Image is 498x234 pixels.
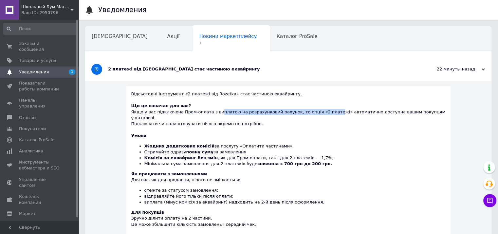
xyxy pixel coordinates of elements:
[92,33,148,39] span: [DEMOGRAPHIC_DATA]
[19,126,46,132] span: Покупатели
[19,41,61,52] span: Заказы и сообщения
[199,41,257,46] span: 1
[19,58,56,64] span: Товары и услуги
[21,10,79,16] div: Ваш ID: 2950796
[19,115,36,121] span: Отзывы
[19,159,61,171] span: Инструменты вебмастера и SEO
[419,66,485,72] div: 22 минуты назад
[19,194,61,205] span: Кошелек компании
[144,149,446,155] li: Отримуйте одразу за замовлення
[19,97,61,109] span: Панель управления
[131,133,147,138] b: Умови
[131,103,191,108] b: Що це означає для вас?
[131,103,446,127] div: Якщо у вас підключена Пром-оплата з виплатою на розрахунковий рахунок, то опція «2 платежі» автом...
[144,187,446,193] li: стежте за статусом замовлення;
[144,155,218,160] b: Комісія за еквайринг без змін
[144,161,446,167] li: Мінімальна сума замовлення для 2 платежів буде
[144,155,446,161] li: , як для Пром-оплати, так і для 2 платежів — 1,7%,
[186,149,213,154] b: повну суму
[98,6,147,14] h1: Уведомления
[131,209,446,233] div: Зручно ділити оплату на 2 частини. Це може збільшити кількість замовлень і середній чек.
[167,33,180,39] span: Акції
[21,4,70,10] span: Школьный Бум Магазин товаров для школы и офиса
[19,137,54,143] span: Каталог ProSale
[483,194,496,207] button: Чат с покупателем
[19,211,36,217] span: Маркет
[131,210,164,215] b: Для покупців
[144,144,215,148] b: Жодних додаткових комісій
[108,66,419,72] div: 2 платежі від [GEOGRAPHIC_DATA] стає частиною еквайрингу
[19,148,43,154] span: Аналитика
[257,161,332,166] b: знижена з 700 грн до 200 грн.
[144,193,446,199] li: відправляйте його тільки після оплати;
[144,143,446,149] li: за послугу «Оплатити частинами».
[19,69,49,75] span: Уведомления
[131,91,446,103] div: Відсьогодні інструмент «2 платежі від Rozetka» стає частиною еквайрингу.
[131,171,207,176] b: Як працювати з замовленнями
[19,80,61,92] span: Показатели работы компании
[131,171,446,205] div: Для вас, як для продавця, нічого не змінюється:
[144,199,446,205] li: виплата (мінус комісія за еквайринг) надходить на 2-й день після оформлення.
[19,177,61,188] span: Управление сайтом
[199,33,257,39] span: Новини маркетплейсу
[3,23,77,35] input: Поиск
[276,33,317,39] span: Каталог ProSale
[69,69,75,75] span: 1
